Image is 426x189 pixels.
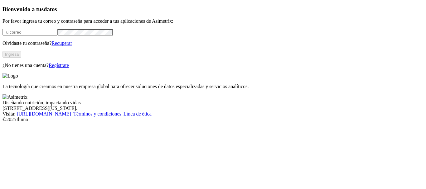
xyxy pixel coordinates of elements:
p: Por favor ingresa tu correo y contraseña para acceder a tus aplicaciones de Asimetrix: [2,18,424,24]
a: [URL][DOMAIN_NAME] [17,111,71,116]
img: Asimetrix [2,94,27,100]
a: Términos y condiciones [73,111,121,116]
a: Línea de ética [123,111,152,116]
div: © 2025 Iluma [2,117,424,122]
p: ¿No tienes una cuenta? [2,63,424,68]
span: datos [44,6,57,12]
div: Diseñando nutrición, impactando vidas. [2,100,424,106]
input: Tu correo [2,29,58,35]
button: Ingresa [2,51,21,58]
a: Recuperar [51,40,72,46]
div: [STREET_ADDRESS][US_STATE]. [2,106,424,111]
p: La tecnología que creamos en nuestra empresa global para ofrecer soluciones de datos especializad... [2,84,424,89]
p: Olvidaste tu contraseña? [2,40,424,46]
div: Visita : | | [2,111,424,117]
a: Regístrate [49,63,69,68]
h3: Bienvenido a tus [2,6,424,13]
img: Logo [2,73,18,79]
